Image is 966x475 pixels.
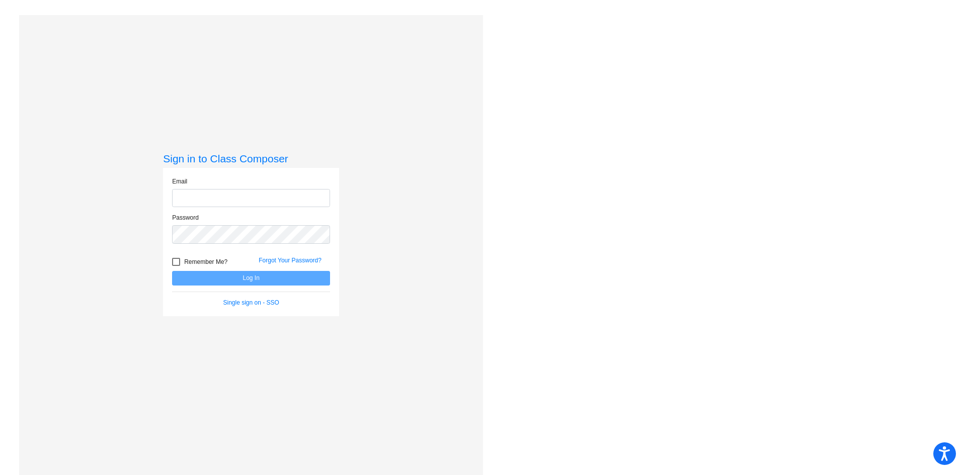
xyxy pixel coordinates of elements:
[172,213,199,222] label: Password
[223,299,279,306] a: Single sign on - SSO
[163,152,339,165] h3: Sign in to Class Composer
[259,257,321,264] a: Forgot Your Password?
[184,256,227,268] span: Remember Me?
[172,177,187,186] label: Email
[172,271,330,286] button: Log In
